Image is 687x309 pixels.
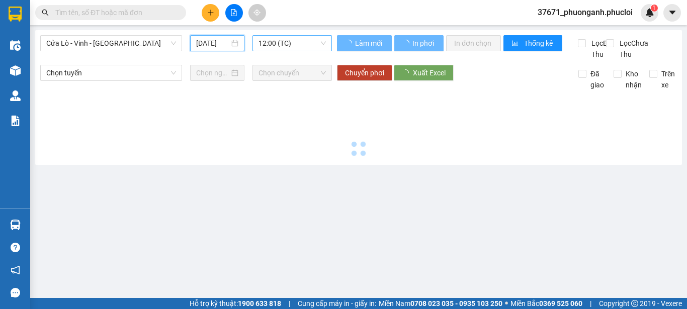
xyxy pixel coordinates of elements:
[11,265,20,275] span: notification
[510,298,582,309] span: Miền Bắc
[207,9,214,16] span: plus
[46,36,176,51] span: Cửa Lò - Vinh - Hà Nội
[539,299,582,307] strong: 0369 525 060
[410,299,502,307] strong: 0708 023 035 - 0935 103 250
[402,69,413,76] span: loading
[379,298,502,309] span: Miền Nam
[253,9,261,16] span: aim
[668,8,677,17] span: caret-down
[10,116,21,126] img: solution-icon
[196,38,229,49] input: 13/09/2025
[55,7,174,18] input: Tìm tên, số ĐT hoặc mã đơn
[394,35,444,51] button: In phơi
[616,38,650,60] span: Lọc Chưa Thu
[337,65,392,81] button: Chuyển phơi
[225,4,243,22] button: file-add
[202,4,219,22] button: plus
[503,35,562,51] button: bar-chartThống kê
[337,35,392,51] button: Làm mới
[524,38,554,49] span: Thống kê
[412,38,436,49] span: In phơi
[530,6,641,19] span: 37671_phuonganh.phucloi
[657,68,679,90] span: Trên xe
[413,67,446,78] span: Xuất Excel
[511,40,520,48] span: bar-chart
[10,40,21,51] img: warehouse-icon
[651,5,658,12] sup: 1
[587,38,614,60] span: Lọc Đã Thu
[11,288,20,297] span: message
[230,9,237,16] span: file-add
[622,68,646,90] span: Kho nhận
[631,300,638,307] span: copyright
[505,301,508,305] span: ⚪️
[645,8,654,17] img: icon-new-feature
[289,298,290,309] span: |
[345,40,354,47] span: loading
[46,65,176,80] span: Chọn tuyến
[446,35,501,51] button: In đơn chọn
[10,65,21,76] img: warehouse-icon
[190,298,281,309] span: Hỗ trợ kỹ thuật:
[10,90,21,101] img: warehouse-icon
[259,36,326,51] span: 12:00 (TC)
[10,220,21,230] img: warehouse-icon
[402,40,411,47] span: loading
[394,65,454,81] button: Xuất Excel
[355,38,384,49] span: Làm mới
[663,4,681,22] button: caret-down
[11,243,20,252] span: question-circle
[238,299,281,307] strong: 1900 633 818
[248,4,266,22] button: aim
[298,298,376,309] span: Cung cấp máy in - giấy in:
[590,298,591,309] span: |
[9,7,22,22] img: logo-vxr
[652,5,656,12] span: 1
[586,68,608,90] span: Đã giao
[42,9,49,16] span: search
